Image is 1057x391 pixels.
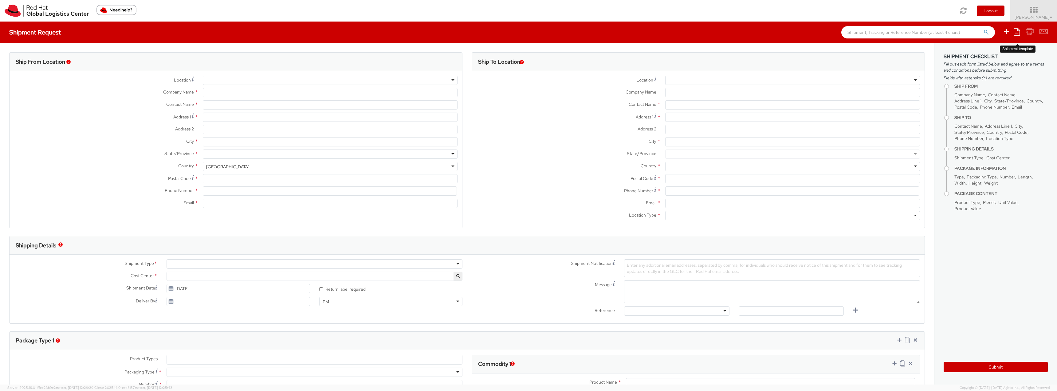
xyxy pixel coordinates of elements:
[638,126,656,132] span: Address 2
[994,98,1024,104] span: State/Province
[627,262,902,274] span: Enter any additional email addresses, separated by comma, for individuals who should receive noti...
[323,299,329,305] div: PM
[135,385,172,390] span: master, [DATE] 12:25:43
[571,260,613,267] span: Shipment Notification
[629,102,656,107] span: Contact Name
[174,77,191,83] span: Location
[125,260,154,267] span: Shipment Type
[478,59,520,65] h3: Ship To Location
[5,5,89,17] img: rh-logistics-00dfa346123c4ec078e1.svg
[646,200,656,205] span: Email
[954,115,1048,120] h4: Ship To
[94,385,172,390] span: Client: 2025.14.0-cea8157
[636,114,653,120] span: Address 1
[986,136,1013,141] span: Location Type
[1018,174,1032,180] span: Length
[641,163,656,169] span: Country
[164,151,194,156] span: State/Province
[175,126,194,132] span: Address 2
[589,379,617,385] span: Product Name
[988,92,1016,98] span: Contact Name
[629,212,656,218] span: Location Type
[984,180,998,186] span: Weight
[186,138,194,144] span: City
[478,361,511,367] h3: Commodity 1
[124,369,155,375] span: Packaging Type
[954,130,984,135] span: State/Province
[206,164,250,170] div: [GEOGRAPHIC_DATA]
[954,123,982,129] span: Contact Name
[984,98,992,104] span: City
[954,180,966,186] span: Width
[969,180,981,186] span: Height
[627,151,656,156] span: State/Province
[626,89,656,95] span: Company Name
[1049,15,1053,20] span: ▼
[1027,98,1042,104] span: Country
[1015,123,1022,129] span: City
[998,200,1018,205] span: Unit Value
[131,273,154,280] span: Cost Center
[183,200,194,205] span: Email
[944,61,1048,73] span: Fill out each form listed below and agree to the terms and conditions before submitting
[16,337,54,344] h3: Package Type 1
[954,92,985,98] span: Company Name
[1012,104,1022,110] span: Email
[954,147,1048,151] h4: Shipping Details
[1015,14,1053,20] span: [PERSON_NAME]
[126,285,155,291] span: Shipment Date
[1000,46,1035,53] div: Shipment template
[163,89,194,95] span: Company Name
[168,176,191,181] span: Postal Code
[319,285,367,292] label: Return label required
[136,298,155,304] span: Deliver By
[130,356,158,361] span: Product Types
[954,166,1048,171] h4: Package Information
[1005,130,1028,135] span: Postal Code
[173,114,191,120] span: Address 1
[96,5,136,15] button: Need help?
[954,136,983,141] span: Phone Number
[636,77,653,83] span: Location
[56,385,93,390] span: master, [DATE] 12:29:29
[954,98,981,104] span: Address Line 1
[944,362,1048,372] button: Submit
[954,174,964,180] span: Type
[977,6,1004,16] button: Logout
[967,174,997,180] span: Packaging Type
[9,29,61,36] h4: Shipment Request
[178,163,194,169] span: Country
[954,155,984,161] span: Shipment Type
[954,200,980,205] span: Product Type
[624,188,653,194] span: Phone Number
[319,287,323,291] input: Return label required
[986,155,1010,161] span: Cost Center
[985,123,1012,129] span: Address Line 1
[165,188,194,193] span: Phone Number
[954,104,977,110] span: Postal Code
[954,191,1048,196] h4: Package Content
[954,84,1048,89] h4: Ship From
[631,176,653,181] span: Postal Code
[983,200,996,205] span: Pieces
[7,385,93,390] span: Server: 2025.16.0-1ffcc23b9e2
[987,130,1002,135] span: Country
[139,381,155,387] span: Number
[166,102,194,107] span: Contact Name
[649,138,656,144] span: City
[1000,174,1015,180] span: Number
[16,242,56,249] h3: Shipping Details
[595,282,612,287] span: Message
[980,104,1009,110] span: Phone Number
[595,308,615,313] span: Reference
[16,59,65,65] h3: Ship From Location
[954,206,981,211] span: Product Value
[841,26,995,38] input: Shipment, Tracking or Reference Number (at least 4 chars)
[960,385,1050,390] span: Copyright © [DATE]-[DATE] Agistix Inc., All Rights Reserved
[944,54,1048,59] h3: Shipment Checklist
[944,75,1048,81] span: Fields with asterisks (*) are required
